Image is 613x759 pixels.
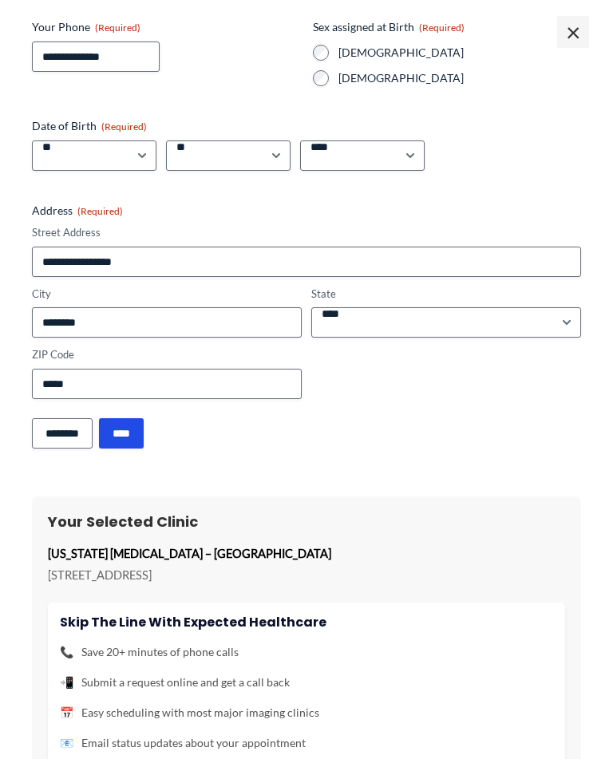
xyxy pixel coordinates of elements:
span: (Required) [419,22,465,34]
span: × [557,16,589,48]
span: 📞 [60,642,73,662]
span: (Required) [95,22,140,34]
h3: Your Selected Clinic [48,512,565,531]
span: 📲 [60,672,73,693]
li: Easy scheduling with most major imaging clinics [60,702,553,723]
label: ZIP Code [32,347,302,362]
legend: Address [32,203,123,219]
span: (Required) [77,205,123,217]
label: [DEMOGRAPHIC_DATA] [338,70,581,86]
label: City [32,287,302,302]
legend: Date of Birth [32,118,147,134]
span: 📅 [60,702,73,723]
span: 📧 [60,733,73,753]
label: Street Address [32,225,581,240]
label: Your Phone [32,19,300,35]
li: Save 20+ minutes of phone calls [60,642,553,662]
h4: Skip the line with Expected Healthcare [60,615,553,630]
p: [US_STATE] [MEDICAL_DATA] – [GEOGRAPHIC_DATA] [48,543,565,564]
li: Email status updates about your appointment [60,733,553,753]
p: [STREET_ADDRESS] [48,564,565,586]
legend: Sex assigned at Birth [313,19,465,35]
label: [DEMOGRAPHIC_DATA] [338,45,581,61]
label: State [311,287,581,302]
span: (Required) [101,121,147,132]
li: Submit a request online and get a call back [60,672,553,693]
